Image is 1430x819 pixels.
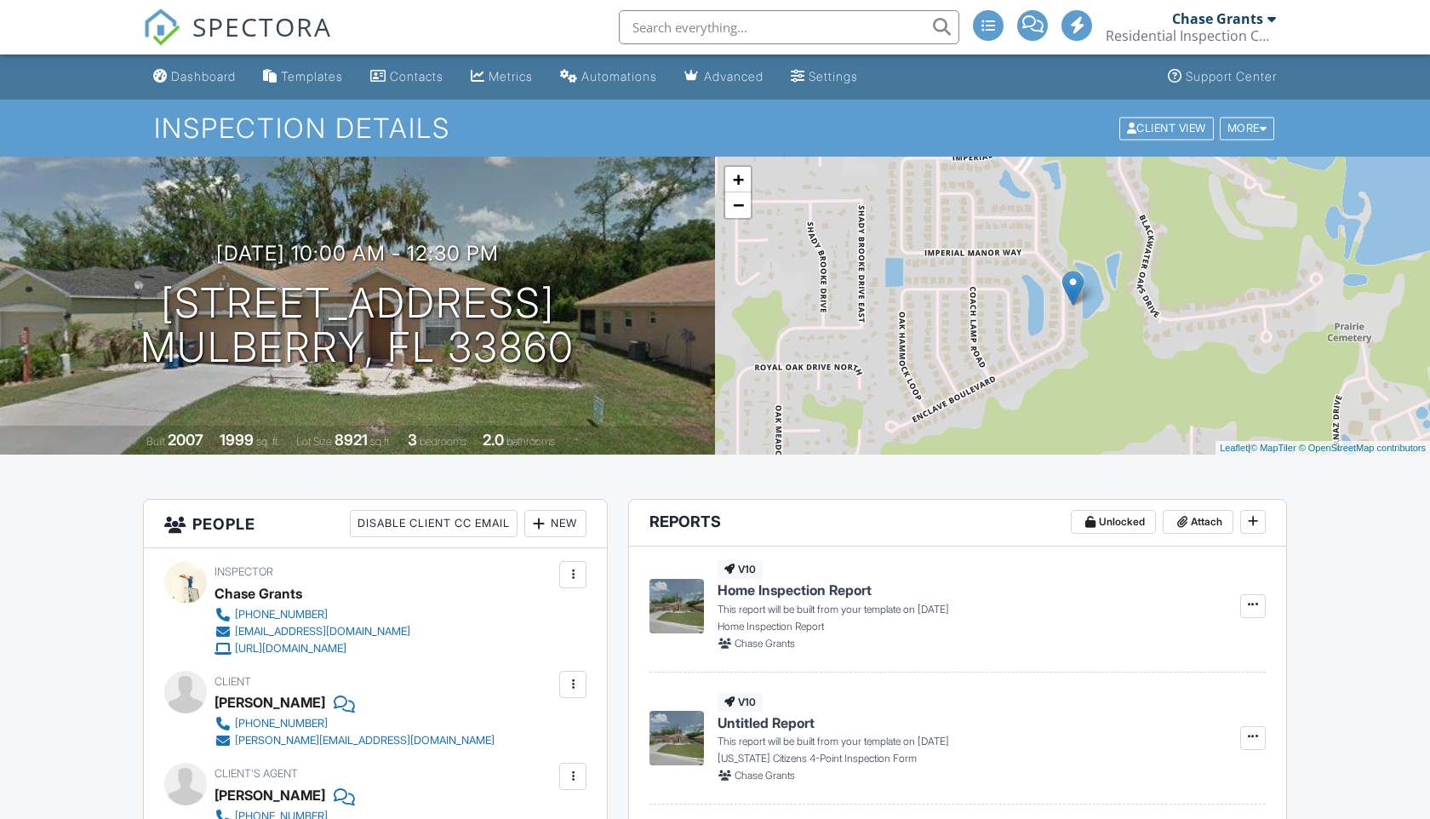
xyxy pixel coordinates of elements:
div: New [524,510,586,537]
a: Leaflet [1220,443,1248,453]
span: bathrooms [506,435,555,448]
div: 8921 [335,431,368,449]
div: Advanced [704,69,764,83]
img: The Best Home Inspection Software - Spectora [143,9,180,46]
div: 2007 [168,431,203,449]
a: Zoom in [725,167,751,192]
div: [PERSON_NAME] [214,690,325,715]
div: [PHONE_NUMBER] [235,717,328,730]
div: Contacts [390,69,443,83]
h3: [DATE] 10:00 am - 12:30 pm [216,242,499,265]
div: Client View [1119,117,1214,140]
a: [EMAIL_ADDRESS][DOMAIN_NAME] [214,623,410,640]
a: [PHONE_NUMBER] [214,606,410,623]
div: Automations [581,69,657,83]
div: Dashboard [171,69,236,83]
div: Disable Client CC Email [350,510,518,537]
span: Lot Size [296,435,332,448]
div: Templates [281,69,343,83]
div: [EMAIL_ADDRESS][DOMAIN_NAME] [235,625,410,639]
h1: [STREET_ADDRESS] Mulberry, FL 33860 [140,281,575,371]
a: [PHONE_NUMBER] [214,715,495,732]
span: SPECTORA [192,9,332,44]
a: Templates [256,61,350,93]
div: [PERSON_NAME][EMAIL_ADDRESS][DOMAIN_NAME] [235,734,495,747]
div: Settings [809,69,858,83]
a: Metrics [464,61,540,93]
span: bedrooms [420,435,466,448]
h3: People [144,500,607,548]
div: [URL][DOMAIN_NAME] [235,642,346,656]
div: | [1215,441,1430,455]
a: Automations (Advanced) [553,61,664,93]
input: Search everything... [619,10,959,44]
span: sq. ft. [256,435,280,448]
div: [PHONE_NUMBER] [235,608,328,621]
a: [PERSON_NAME] [214,782,325,808]
a: Client View [1118,121,1218,134]
a: Support Center [1161,61,1284,93]
a: © MapTiler [1250,443,1296,453]
span: Built [146,435,165,448]
span: Client [214,675,251,688]
a: Zoom out [725,192,751,218]
div: Chase Grants [214,581,302,606]
a: Dashboard [146,61,243,93]
a: SPECTORA [143,23,332,59]
span: Inspector [214,565,273,578]
span: sq.ft. [370,435,392,448]
a: [URL][DOMAIN_NAME] [214,640,410,657]
a: © OpenStreetMap contributors [1299,443,1426,453]
a: Advanced [678,61,770,93]
div: More [1220,117,1275,140]
div: Residential Inspection Consultants [1106,27,1276,44]
span: Client's Agent [214,767,298,780]
a: [PERSON_NAME][EMAIL_ADDRESS][DOMAIN_NAME] [214,732,495,749]
a: Contacts [363,61,450,93]
div: 1999 [220,431,254,449]
div: Support Center [1186,69,1277,83]
h1: Inspection Details [154,113,1276,143]
div: Metrics [489,69,533,83]
a: Settings [784,61,865,93]
div: 3 [408,431,417,449]
div: Chase Grants [1172,10,1263,27]
div: 2.0 [483,431,504,449]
